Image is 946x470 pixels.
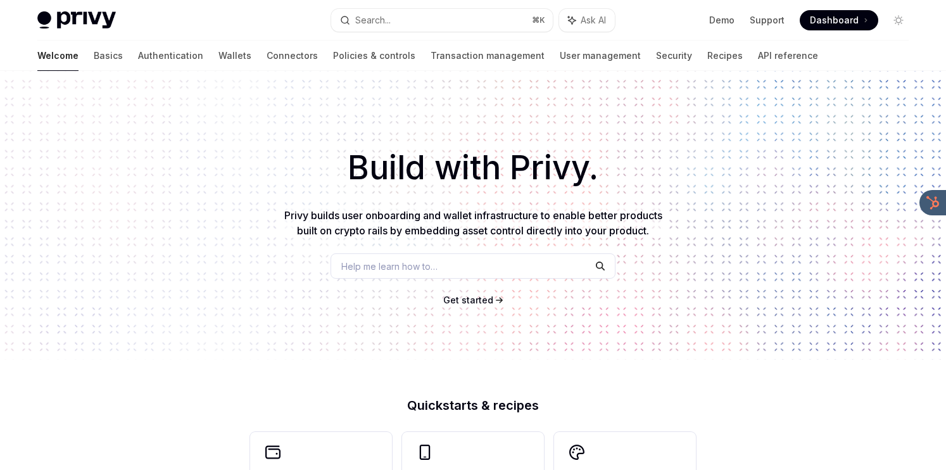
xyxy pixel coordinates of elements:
[532,15,545,25] span: ⌘ K
[800,10,878,30] a: Dashboard
[750,14,785,27] a: Support
[267,41,318,71] a: Connectors
[218,41,251,71] a: Wallets
[810,14,859,27] span: Dashboard
[355,13,391,28] div: Search...
[431,41,545,71] a: Transaction management
[250,399,696,412] h2: Quickstarts & recipes
[284,209,662,237] span: Privy builds user onboarding and wallet infrastructure to enable better products built on crypto ...
[656,41,692,71] a: Security
[581,14,606,27] span: Ask AI
[709,14,735,27] a: Demo
[443,294,493,307] a: Get started
[138,41,203,71] a: Authentication
[341,260,438,273] span: Help me learn how to…
[20,143,926,193] h1: Build with Privy.
[888,10,909,30] button: Toggle dark mode
[94,41,123,71] a: Basics
[333,41,415,71] a: Policies & controls
[758,41,818,71] a: API reference
[707,41,743,71] a: Recipes
[443,295,493,305] span: Get started
[37,11,116,29] img: light logo
[331,9,553,32] button: Search...⌘K
[37,41,79,71] a: Welcome
[559,9,615,32] button: Ask AI
[560,41,641,71] a: User management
